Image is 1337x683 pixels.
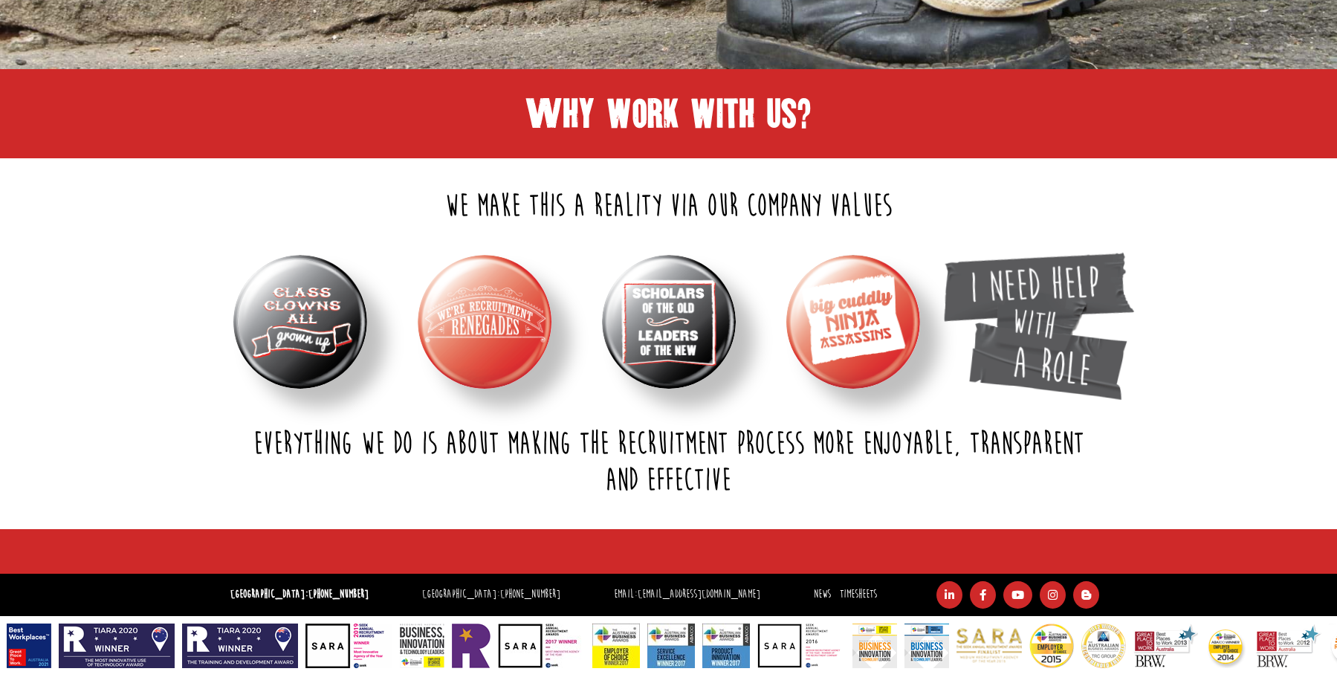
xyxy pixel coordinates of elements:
[418,255,551,389] img: Recruitment-Renegades-badge.png
[212,426,1126,499] h2: Everything we do is about making the recruitment process more enjoyable, transparent and effective
[208,91,1130,136] h1: Why work with us?
[840,587,877,601] a: Timesheets
[212,188,1126,225] h2: We make this a reality via our company values
[938,243,1136,399] img: I Need Help with a role
[602,255,736,389] img: Scholars-of-the-old-badge.png
[814,587,831,601] a: News
[500,587,560,601] a: [PHONE_NUMBER]
[308,587,369,601] a: [PHONE_NUMBER]
[233,255,367,389] img: Class-Clowns-badge.png
[638,587,760,601] a: [EMAIL_ADDRESS][DOMAIN_NAME]
[610,584,764,606] li: Email:
[230,587,369,601] strong: [GEOGRAPHIC_DATA]:
[418,584,564,606] li: [GEOGRAPHIC_DATA]:
[786,255,920,389] img: Cuddly-Ninja-badge.png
